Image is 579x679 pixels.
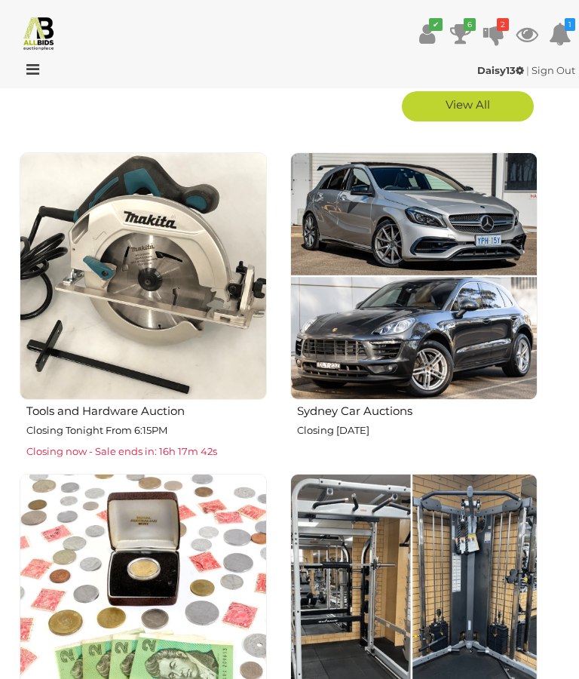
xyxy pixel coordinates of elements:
[477,64,526,76] a: Daisy13
[402,91,534,121] a: View All
[526,64,529,76] span: |
[565,18,575,31] i: 1
[449,20,472,48] a: 6
[26,401,267,418] h2: Tools and Hardware Auction
[429,18,443,31] i: ✔
[26,422,267,439] p: Closing Tonight From 6:15PM
[20,152,267,400] img: Tools and Hardware Auction
[549,20,571,48] a: 1
[290,152,538,400] img: Sydney Car Auctions
[26,445,217,457] span: Closing now - Sale ends in: 16h 17m 42s
[482,20,505,48] a: 2
[446,97,490,112] span: View All
[497,18,509,31] i: 2
[21,15,57,51] img: Allbids.com.au
[19,152,267,462] a: Tools and Hardware Auction Closing Tonight From 6:15PM Closing now - Sale ends in: 16h 17m 42s
[297,401,538,418] h2: Sydney Car Auctions
[289,152,538,462] a: Sydney Car Auctions Closing [DATE]
[297,422,538,439] p: Closing [DATE]
[464,18,476,31] i: 6
[416,20,439,48] a: ✔
[477,64,524,76] strong: Daisy13
[532,64,575,76] a: Sign Out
